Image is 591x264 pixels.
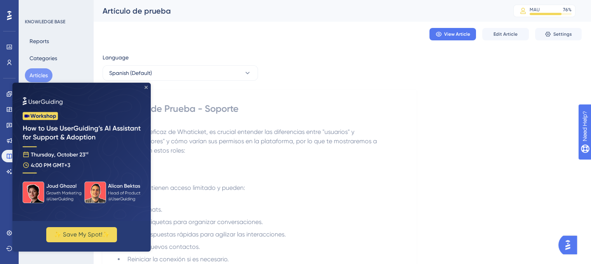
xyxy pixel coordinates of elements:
[530,7,540,13] div: MAU
[25,68,52,82] button: Articles
[444,31,470,37] span: View Article
[25,19,65,25] div: KNOWLEDGE BASE
[25,34,54,48] button: Reports
[558,233,582,257] iframe: UserGuiding AI Assistant Launcher
[115,128,378,154] span: Para un uso eficaz de Whaticket, es crucial entender las diferencias entre "usuarios" y "administ...
[482,28,529,40] button: Edit Article
[115,184,245,191] span: Los usuarios tienen acceso limitado y pueden:
[103,53,129,62] span: Language
[493,31,518,37] span: Edit Article
[18,2,49,11] span: Need Help?
[132,3,135,6] div: Close Preview
[103,65,258,81] button: Spanish (Default)
[429,28,476,40] button: View Article
[34,144,105,160] button: ✨ Save My Spot!✨
[127,218,263,226] span: Crear etiquetas para organizar conversaciones.
[563,7,572,13] div: 76 %
[103,5,494,16] div: Artículo de prueba
[109,68,152,78] span: Spanish (Default)
[115,102,404,115] div: Artículo de Prueba - Soporte
[127,231,286,238] span: Crear respuestas rápidas para agilizar las interacciones.
[535,28,582,40] button: Settings
[25,51,62,65] button: Categories
[553,31,572,37] span: Settings
[127,243,200,250] span: Añadir nuevos contactos.
[127,255,229,263] span: Reiniciar la conexión si es necesario.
